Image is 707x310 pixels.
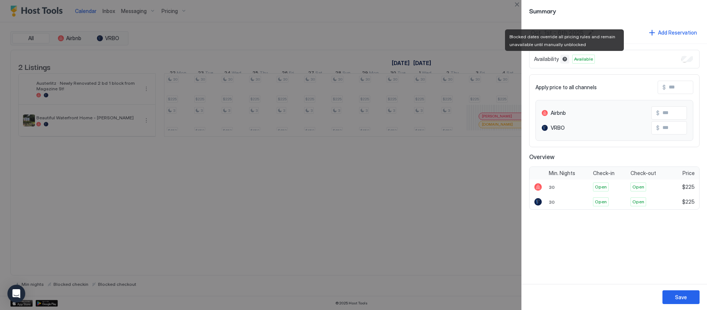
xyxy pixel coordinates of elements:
button: Blocked dates override all pricing rules and remain unavailable until manually unblocked [560,55,569,64]
span: Open [632,198,644,205]
span: Open [632,184,644,190]
span: 30 [549,184,555,190]
span: Blocked dates override all pricing rules and remain unavailable until manually unblocked [509,34,616,47]
span: Availability [534,56,559,62]
button: Save [662,290,700,304]
span: $ [662,84,666,91]
span: Apply price to all channels [535,84,597,91]
div: Save [675,293,687,301]
span: $ [656,110,659,116]
span: 30 [549,199,555,205]
span: Overview [529,153,700,161]
span: Open [595,198,607,205]
div: Add Reservation [658,29,697,36]
span: Available [574,56,593,62]
span: Open [595,184,607,190]
span: Check-in [593,170,615,177]
span: Check-out [631,170,656,177]
button: Edit date range [586,28,595,37]
span: Oct, 1st - 6th 2025 [531,29,583,36]
span: VRBO [551,125,565,131]
span: Airbnb [551,110,566,116]
button: Add Reservation [648,28,698,38]
span: Price [682,170,695,177]
span: $ [656,125,659,131]
span: Min. Nights [549,170,575,177]
div: Open Intercom Messenger [7,285,25,303]
span: $225 [682,184,695,190]
span: Summary [529,6,700,15]
span: $225 [682,198,695,205]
